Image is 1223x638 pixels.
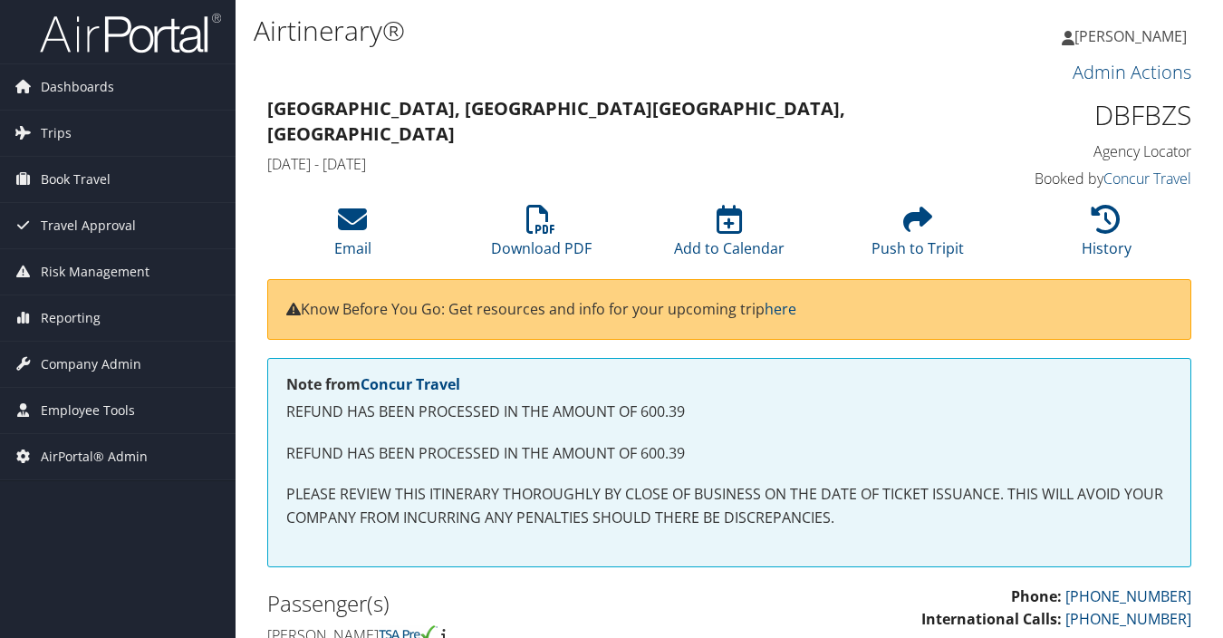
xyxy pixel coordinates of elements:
[254,12,888,50] h1: Airtinerary®
[1011,586,1062,606] strong: Phone:
[41,203,136,248] span: Travel Approval
[267,96,845,146] strong: [GEOGRAPHIC_DATA], [GEOGRAPHIC_DATA] [GEOGRAPHIC_DATA], [GEOGRAPHIC_DATA]
[41,342,141,387] span: Company Admin
[286,483,1172,529] p: PLEASE REVIEW THIS ITINERARY THOROUGHLY BY CLOSE OF BUSINESS ON THE DATE OF TICKET ISSUANCE. THIS...
[981,169,1192,188] h4: Booked by
[1073,60,1191,84] a: Admin Actions
[40,12,221,54] img: airportal-logo.png
[981,96,1192,134] h1: DBFBZS
[872,215,964,258] a: Push to Tripit
[41,64,114,110] span: Dashboards
[286,401,1172,424] p: REFUND HAS BEEN PROCESSED IN THE AMOUNT OF 600.39
[41,388,135,433] span: Employee Tools
[1103,169,1191,188] a: Concur Travel
[491,215,592,258] a: Download PDF
[286,298,1172,322] p: Know Before You Go: Get resources and info for your upcoming trip
[41,111,72,156] span: Trips
[267,154,954,174] h4: [DATE] - [DATE]
[1065,586,1191,606] a: [PHONE_NUMBER]
[41,434,148,479] span: AirPortal® Admin
[361,374,460,394] a: Concur Travel
[981,141,1192,161] h4: Agency Locator
[1065,609,1191,629] a: [PHONE_NUMBER]
[41,249,149,295] span: Risk Management
[334,215,371,258] a: Email
[1074,26,1187,46] span: [PERSON_NAME]
[765,299,796,319] a: here
[267,588,716,619] h2: Passenger(s)
[286,442,1172,466] p: REFUND HAS BEEN PROCESSED IN THE AMOUNT OF 600.39
[921,609,1062,629] strong: International Calls:
[41,157,111,202] span: Book Travel
[1062,9,1205,63] a: [PERSON_NAME]
[41,295,101,341] span: Reporting
[674,215,785,258] a: Add to Calendar
[286,374,460,394] strong: Note from
[1082,215,1132,258] a: History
